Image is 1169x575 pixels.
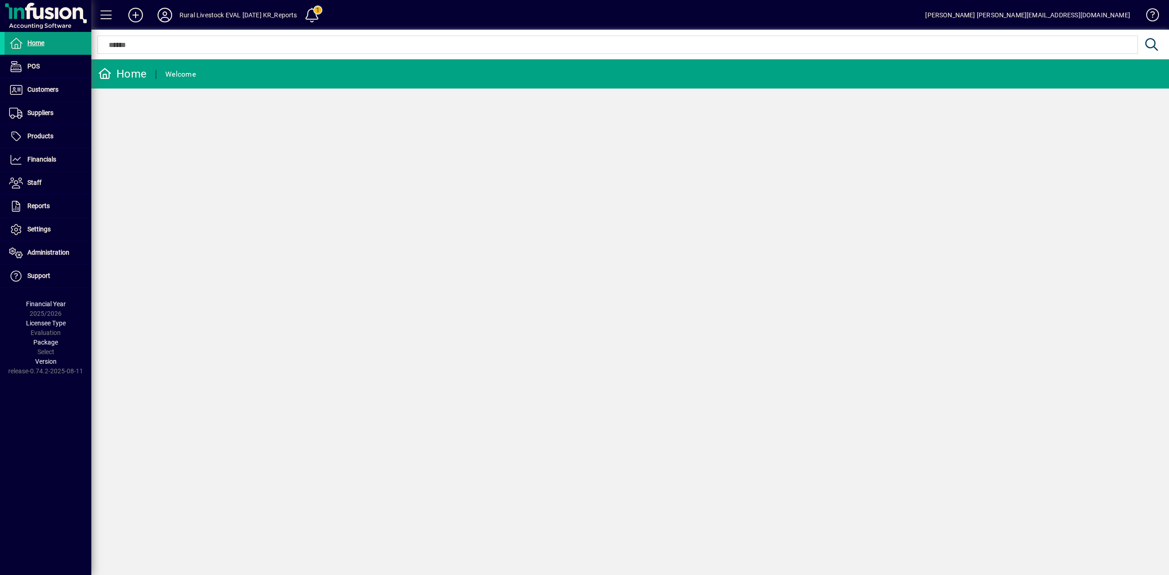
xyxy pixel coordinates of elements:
[925,8,1130,22] div: [PERSON_NAME] [PERSON_NAME][EMAIL_ADDRESS][DOMAIN_NAME]
[27,156,56,163] span: Financials
[33,339,58,346] span: Package
[27,249,69,256] span: Administration
[35,358,57,365] span: Version
[27,272,50,279] span: Support
[27,63,40,70] span: POS
[5,55,91,78] a: POS
[1139,2,1158,31] a: Knowledge Base
[5,172,91,194] a: Staff
[179,8,297,22] div: Rural Livestock EVAL [DATE] KR_Reports
[5,265,91,287] a: Support
[26,300,66,308] span: Financial Year
[5,195,91,218] a: Reports
[98,67,147,81] div: Home
[5,148,91,171] a: Financials
[5,78,91,101] a: Customers
[27,202,50,209] span: Reports
[121,7,150,23] button: Add
[27,179,42,186] span: Staff
[5,125,91,148] a: Products
[27,225,51,233] span: Settings
[165,67,196,82] div: Welcome
[5,241,91,264] a: Administration
[27,86,58,93] span: Customers
[27,109,53,116] span: Suppliers
[27,39,44,47] span: Home
[5,218,91,241] a: Settings
[27,132,53,140] span: Products
[5,102,91,125] a: Suppliers
[150,7,179,23] button: Profile
[26,319,66,327] span: Licensee Type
